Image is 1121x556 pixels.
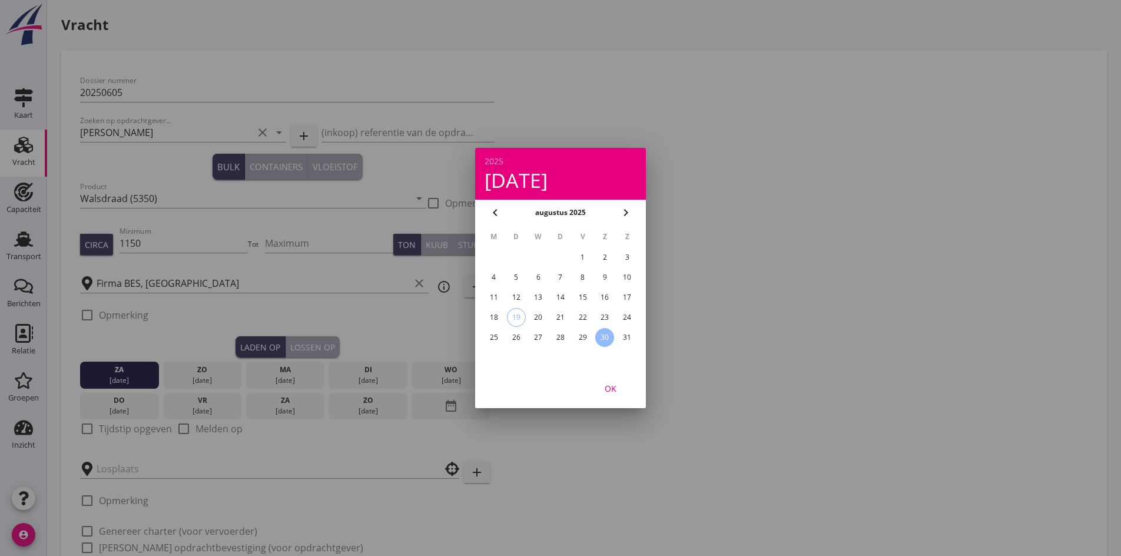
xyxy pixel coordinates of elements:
[618,288,636,307] button: 17
[618,248,636,267] button: 3
[528,227,549,247] th: W
[485,170,636,190] div: [DATE]
[550,227,571,247] th: D
[485,288,503,307] button: 11
[585,378,636,399] button: OK
[551,328,570,347] button: 28
[573,248,592,267] button: 1
[529,328,548,347] button: 27
[551,288,570,307] button: 14
[507,308,526,327] button: 19
[618,328,636,347] button: 31
[485,157,636,166] div: 2025
[572,227,593,247] th: V
[618,268,636,287] button: 10
[618,308,636,327] button: 24
[532,204,589,221] button: augustus 2025
[595,308,614,327] button: 23
[595,227,616,247] th: Z
[616,227,638,247] th: Z
[573,308,592,327] button: 22
[529,288,548,307] button: 13
[573,328,592,347] button: 29
[506,227,527,247] th: D
[507,328,526,347] button: 26
[594,382,627,395] div: OK
[529,268,548,287] button: 6
[507,268,526,287] button: 5
[551,308,570,327] button: 21
[485,268,503,287] button: 4
[619,206,633,220] i: chevron_right
[595,248,614,267] button: 2
[595,288,614,307] button: 16
[485,328,503,347] button: 25
[508,309,525,326] div: 19
[485,308,503,327] button: 18
[483,227,505,247] th: M
[551,268,570,287] button: 7
[507,288,526,307] button: 12
[573,288,592,307] button: 15
[595,328,614,347] button: 30
[573,268,592,287] button: 8
[595,268,614,287] button: 9
[529,308,548,327] button: 20
[488,206,502,220] i: chevron_left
